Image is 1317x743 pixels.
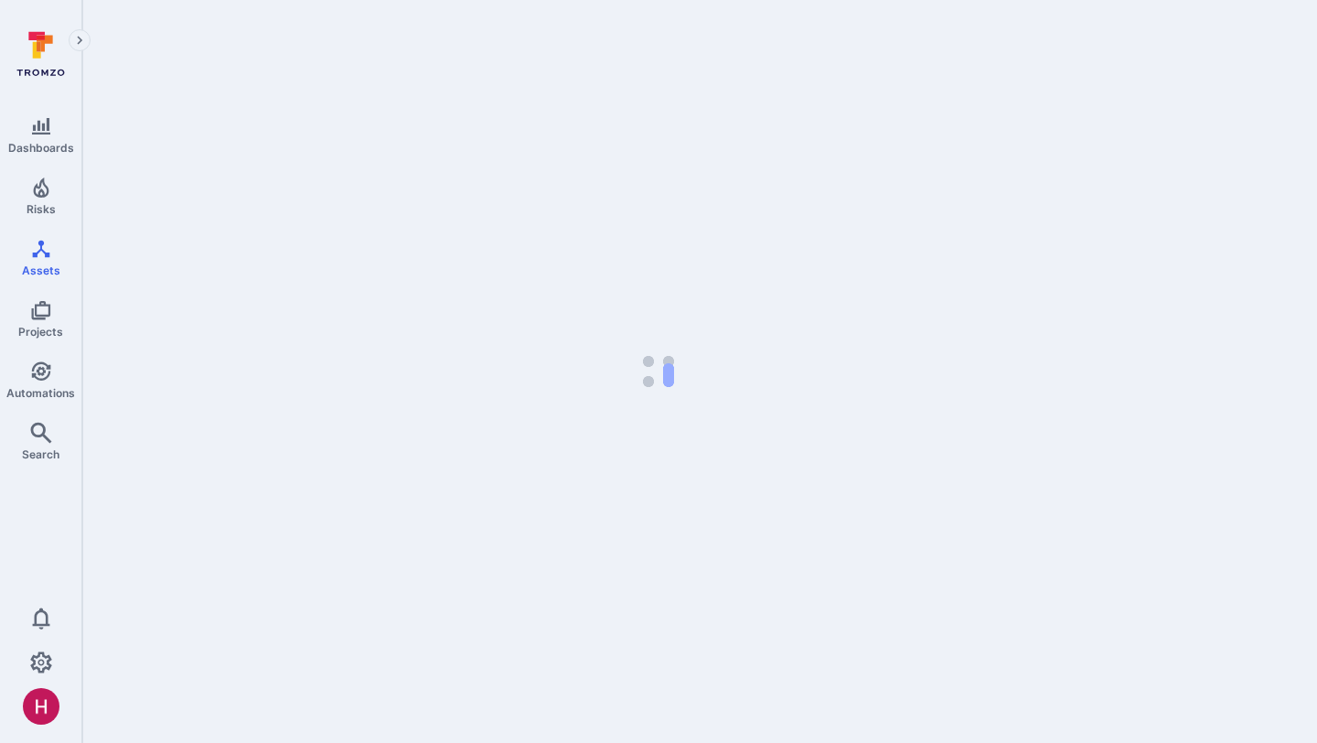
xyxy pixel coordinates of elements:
span: Projects [18,325,63,339]
i: Expand navigation menu [73,33,86,48]
span: Risks [27,202,56,216]
img: ACg8ocKzQzwPSwOZT_k9C736TfcBpCStqIZdMR9gXOhJgTaH9y_tsw=s96-c [23,688,59,725]
button: Expand navigation menu [69,29,91,51]
div: Harshil Parikh [23,688,59,725]
span: Search [22,447,59,461]
span: Dashboards [8,141,74,155]
span: Automations [6,386,75,400]
span: Assets [22,264,60,277]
